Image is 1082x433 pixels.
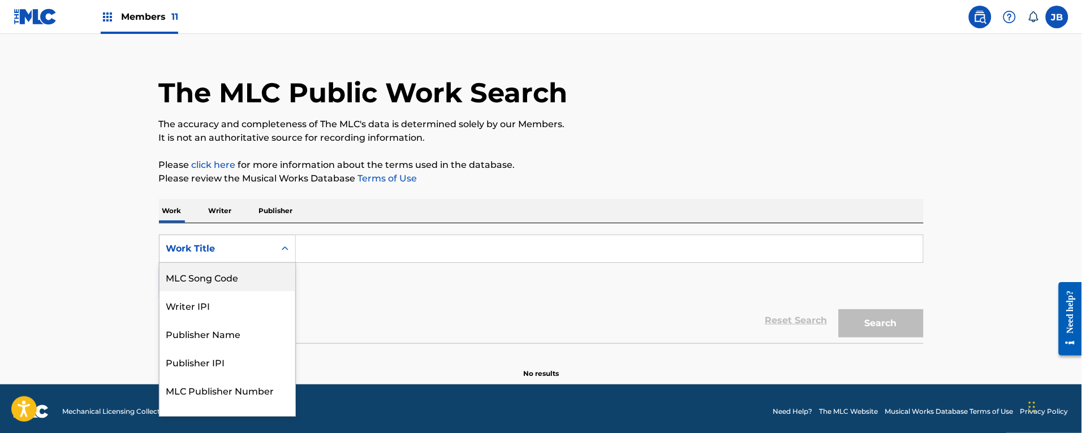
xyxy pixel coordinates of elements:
a: Musical Works Database Terms of Use [885,406,1014,417]
p: No results [523,355,559,379]
div: Work Title [166,242,268,256]
iframe: Chat Widget [1025,379,1082,433]
div: User Menu [1046,6,1068,28]
p: The accuracy and completeness of The MLC's data is determined solely by our Members. [159,118,924,131]
img: Top Rightsholders [101,10,114,24]
div: Writer IPI [160,291,295,319]
span: Mechanical Licensing Collective © 2025 [62,406,193,417]
p: Work [159,199,185,223]
span: 11 [171,11,178,22]
p: It is not an authoritative source for recording information. [159,131,924,145]
form: Search Form [159,235,924,343]
a: The MLC Website [820,406,878,417]
div: Work Title [160,404,295,432]
span: Members [121,10,178,23]
a: Need Help? [773,406,813,417]
img: help [1003,10,1016,24]
div: Drag [1029,390,1036,424]
img: MLC Logo [14,8,57,25]
a: Terms of Use [356,173,417,184]
div: Notifications [1028,11,1039,23]
a: click here [192,159,236,170]
p: Publisher [256,199,296,223]
img: search [973,10,987,24]
div: Publisher IPI [160,348,295,376]
p: Writer [205,199,235,223]
div: Publisher Name [160,319,295,348]
div: MLC Publisher Number [160,376,295,404]
a: Privacy Policy [1020,406,1068,417]
h1: The MLC Public Work Search [159,76,568,110]
div: Help [998,6,1021,28]
p: Please review the Musical Works Database [159,172,924,185]
div: MLC Song Code [160,263,295,291]
a: Public Search [969,6,992,28]
p: Please for more information about the terms used in the database. [159,158,924,172]
iframe: Resource Center [1050,273,1082,364]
